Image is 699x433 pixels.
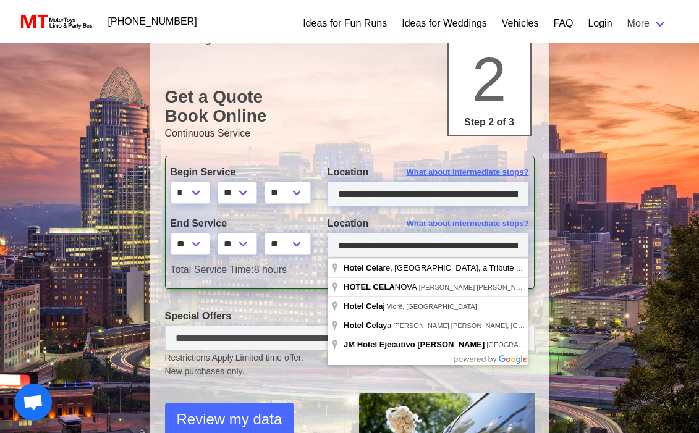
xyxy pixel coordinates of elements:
[101,9,205,34] a: [PHONE_NUMBER]
[344,301,383,311] span: Hotel Cela
[171,264,254,275] span: Total Service Time:
[620,11,674,36] a: More
[328,218,369,229] span: Location
[502,16,539,31] a: Vehicles
[419,284,682,291] span: [PERSON_NAME] [PERSON_NAME], [GEOGRAPHIC_DATA], [GEOGRAPHIC_DATA]
[177,408,282,431] span: Review my data
[171,216,309,231] label: End Service
[17,13,93,30] img: MotorToys Logo
[344,321,393,330] span: ya
[171,165,309,180] label: Begin Service
[344,263,383,272] span: Hotel Cela
[328,167,369,177] span: Location
[472,44,507,114] span: 2
[15,384,52,421] div: Open chat
[402,16,487,31] a: Ideas for Weddings
[454,115,525,130] p: Step 2 of 3
[386,303,477,310] span: Vlorë, [GEOGRAPHIC_DATA]
[344,340,485,349] span: JM Hotel Ejecutivo [PERSON_NAME]
[161,263,538,277] div: 8 hours
[165,365,535,378] span: New purchases only.
[165,87,535,126] h1: Get a Quote Book Online
[344,282,395,292] span: HOTEL CELA
[344,263,569,272] span: re, [GEOGRAPHIC_DATA], a Tribute Portfolio Hotel
[165,126,535,141] p: Continuous Service
[344,301,386,311] span: j
[165,353,535,378] small: Restrictions Apply.
[588,16,612,31] a: Login
[407,166,529,179] span: What about intermediate stops?
[553,16,573,31] a: FAQ
[235,351,303,364] span: Limited time offer.
[303,16,387,31] a: Ideas for Fun Runs
[344,321,383,330] span: Hotel Cela
[165,309,535,324] label: Special Offers
[407,217,529,230] span: What about intermediate stops?
[344,282,419,292] span: NOVA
